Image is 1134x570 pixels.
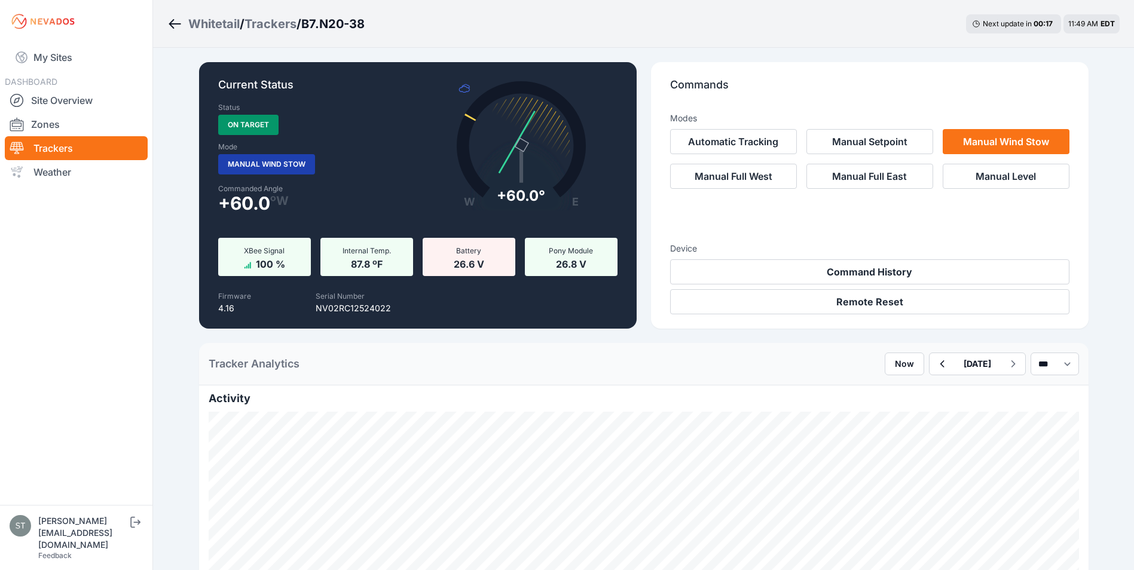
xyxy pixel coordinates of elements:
span: 11:49 AM [1068,19,1098,28]
label: Status [218,103,240,112]
a: Site Overview [5,88,148,112]
span: 87.8 ºF [351,256,383,270]
div: + 60.0° [497,186,545,206]
span: DASHBOARD [5,76,57,87]
p: Commands [670,76,1069,103]
button: Manual Full East [806,164,933,189]
span: Internal Temp. [343,246,391,255]
label: Mode [218,142,237,152]
nav: Breadcrumb [167,8,365,39]
a: Trackers [5,136,148,160]
button: Automatic Tracking [670,129,797,154]
span: Manual Wind Stow [218,154,315,174]
button: Manual Level [943,164,1069,189]
h3: B7.N20-38 [301,16,365,32]
span: / [297,16,301,32]
button: Now [885,353,924,375]
button: Manual Full West [670,164,797,189]
span: EDT [1101,19,1115,28]
button: Command History [670,259,1069,284]
p: Current Status [218,76,618,103]
a: Feedback [38,551,72,560]
a: Weather [5,160,148,184]
label: Serial Number [316,292,365,301]
button: Remote Reset [670,289,1069,314]
span: On Target [218,115,279,135]
a: Whitetail [188,16,240,32]
span: XBee Signal [244,246,285,255]
img: Nevados [10,12,77,31]
img: steve@nevados.solar [10,515,31,537]
div: [PERSON_NAME][EMAIL_ADDRESS][DOMAIN_NAME] [38,515,128,551]
h3: Modes [670,112,697,124]
span: 26.8 V [556,256,586,270]
p: NV02RC12524022 [316,302,391,314]
span: Battery [456,246,481,255]
button: [DATE] [954,353,1001,375]
h3: Device [670,243,1069,255]
span: / [240,16,244,32]
button: Manual Wind Stow [943,129,1069,154]
p: 4.16 [218,302,251,314]
a: Zones [5,112,148,136]
label: Firmware [218,292,251,301]
span: + 60.0 [218,196,270,210]
div: 00 : 17 [1034,19,1055,29]
h2: Tracker Analytics [209,356,299,372]
button: Manual Setpoint [806,129,933,154]
a: Trackers [244,16,297,32]
h2: Activity [209,390,1079,407]
span: 26.6 V [454,256,484,270]
a: My Sites [5,43,148,72]
span: Pony Module [549,246,593,255]
span: 100 % [256,256,285,270]
span: Next update in [983,19,1032,28]
label: Commanded Angle [218,184,411,194]
span: º W [270,196,289,206]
